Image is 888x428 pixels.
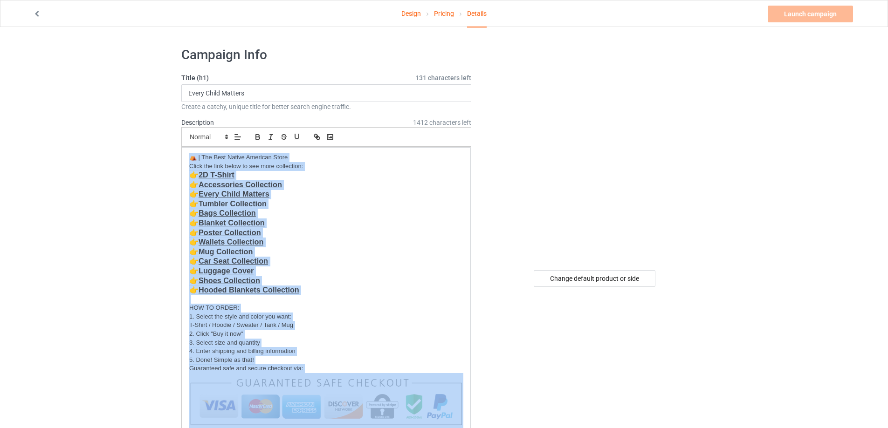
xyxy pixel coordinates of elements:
strong: 👉 [189,209,199,217]
a: Accessories Collection [199,180,282,189]
a: Bags Collection [199,209,256,217]
a: Car Seat Collection [199,257,268,265]
p: 1. Select the style and color you want: [189,313,463,321]
div: Details [467,0,487,27]
strong: 👉 [189,276,199,285]
label: Description [181,119,214,126]
span: 1412 characters left [413,118,471,127]
div: Create a catchy, unique title for better search engine traffic. [181,102,471,111]
strong: 👉 [189,266,199,275]
div: Change default product or side [534,270,655,287]
label: Title (h1) [181,73,471,82]
strong: 👉 [189,190,199,198]
strong: 👉 [189,285,199,294]
strong: 👉 [189,238,199,246]
a: Hooded Blankets Collection [199,285,299,294]
p: Guaranteed safe and secure checkout via: [189,364,463,373]
p: 3. Select size and quantity [189,339,463,347]
strong: 👉 [189,228,199,237]
a: Every Child Matters [199,190,269,198]
a: Wallets Collection [199,238,263,246]
p: ⛺ | The Best Native American Store [189,153,463,162]
p: HOW TO ORDER: [189,304,463,313]
strong: 👉 [189,247,199,256]
h1: Campaign Info [181,47,471,63]
strong: 👉 [189,199,199,208]
a: Blanket Collection [199,218,265,227]
p: T-Shirt / Hoodie / Sweater / Tank / Mug [189,321,463,330]
a: Mug Collection [199,247,253,256]
a: 2D T-Shirt [199,170,234,179]
p: 5. Done! Simple as that! [189,356,463,365]
a: Luggage Cover [199,266,254,275]
p: 2. Click "Buy it now" [189,330,463,339]
a: Shoes Collection [199,276,260,285]
a: Pricing [434,0,454,27]
p: Click the link below to see more collection: [189,162,463,171]
p: 4. Enter shipping and billing information [189,347,463,356]
strong: 👉 [189,257,199,265]
img: thanh_toan.png [189,373,463,426]
span: 131 characters left [415,73,471,82]
strong: 👉 [189,170,199,179]
strong: 👉 [189,218,199,227]
a: Design [401,0,421,27]
a: Tumbler Collection [199,199,267,208]
strong: 👉 [189,180,199,189]
a: Poster Collection [199,228,261,237]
